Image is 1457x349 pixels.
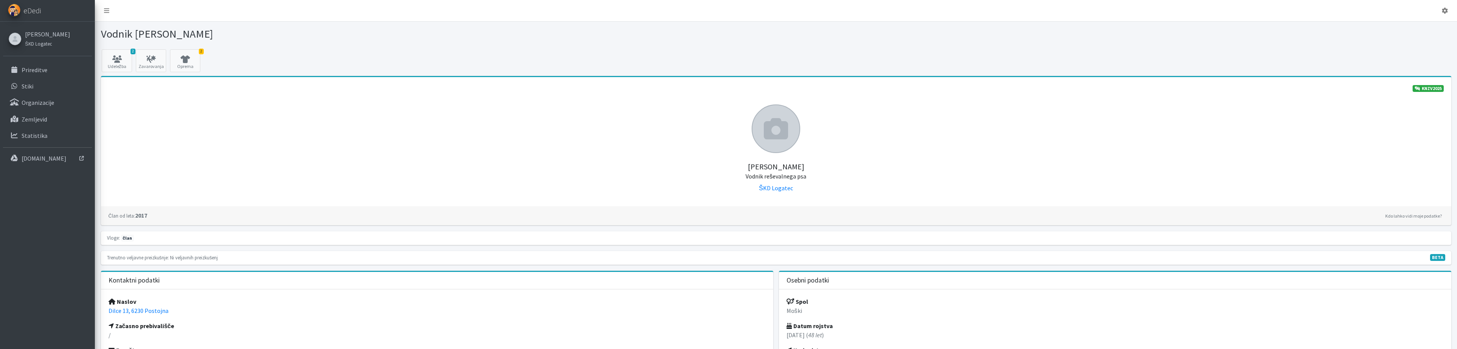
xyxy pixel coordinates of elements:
p: Zemljevid [22,115,47,123]
a: Dilce 13, 6230 Postojna [109,307,168,314]
a: KNZV2025 [1413,85,1444,92]
img: eDedi [8,4,20,16]
small: ŠKD Logatec [25,41,52,47]
small: Član od leta: [109,213,135,219]
small: Ni veljavnih preizkušenj [170,254,218,261]
span: V fazi razvoja [1430,254,1445,261]
a: Zavarovanja [136,49,166,72]
small: Vloge: [107,235,120,241]
a: Zemljevid [3,112,92,127]
small: Trenutno veljavne preizkušnje: [107,254,169,261]
strong: Datum rojstva [787,322,833,330]
p: Stiki [22,82,33,90]
a: Stiki [3,79,92,94]
a: ŠKD Logatec [25,39,70,48]
h5: [PERSON_NAME] [109,153,1444,180]
h3: Osebni podatki [787,276,829,284]
p: [DATE] ( ) [787,330,1444,340]
a: 2 Udeležba [102,49,132,72]
a: Organizacije [3,95,92,110]
span: 2 [199,49,204,54]
a: 2 Oprema [170,49,200,72]
h1: Vodnik [PERSON_NAME] [101,27,773,41]
em: 48 let [808,331,822,339]
strong: Spol [787,298,808,305]
a: Prireditve [3,62,92,77]
p: Organizacije [22,99,54,106]
strong: Naslov [109,298,136,305]
span: eDedi [24,5,41,16]
a: Statistika [3,128,92,143]
p: Moški [787,306,1444,315]
p: [DOMAIN_NAME] [22,155,66,162]
a: Kdo lahko vidi moje podatke? [1383,212,1444,221]
span: član [121,235,134,242]
h3: Kontaktni podatki [109,276,160,284]
p: / [109,330,766,340]
span: 2 [131,49,135,54]
small: Vodnik reševalnega psa [746,172,806,180]
a: ŠKD Logatec [759,184,793,192]
p: Statistika [22,132,47,139]
p: Prireditve [22,66,47,74]
a: [PERSON_NAME] [25,30,70,39]
strong: 2017 [109,212,147,219]
a: [DOMAIN_NAME] [3,151,92,166]
strong: Začasno prebivališče [109,322,175,330]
